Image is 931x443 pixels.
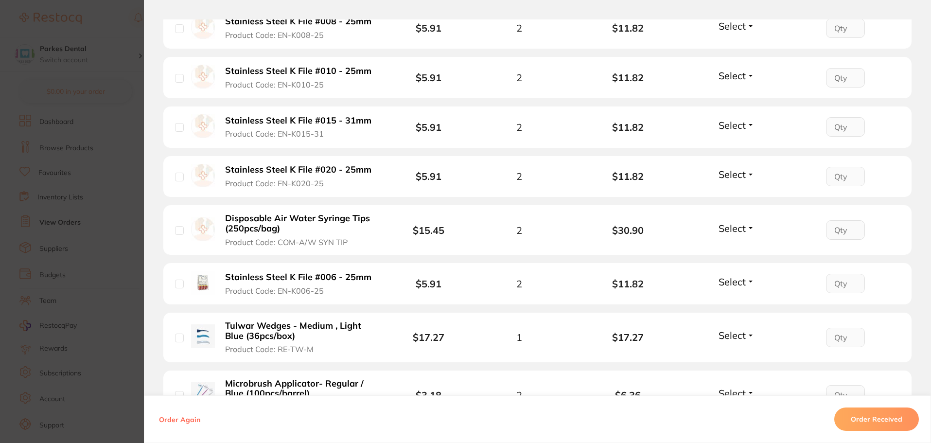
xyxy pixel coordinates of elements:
b: $3.18 [416,389,441,401]
b: Stainless Steel K File #006 - 25mm [225,272,371,283]
b: Stainless Steel K File #020 - 25mm [225,165,371,175]
button: Select [716,276,757,288]
img: Stainless Steel K File #008 - 25mm [191,15,215,39]
span: 2 [516,225,522,236]
input: Qty [826,68,865,88]
input: Qty [826,328,865,347]
img: Microbrush Applicator- Regular / Blue (100pcs/barrel) [191,382,215,406]
span: 2 [516,278,522,289]
span: Product Code: EN-K020-25 [225,179,324,188]
span: Product Code: EN-K006-25 [225,286,324,295]
span: Product Code: EN-K015-31 [225,129,324,138]
b: $5.91 [416,170,441,182]
img: Stainless Steel K File #010 - 25mm [191,65,215,89]
span: Product Code: EN-K008-25 [225,31,324,39]
button: Order Again [156,415,203,424]
input: Qty [826,385,865,405]
span: Select [719,20,746,32]
span: Select [719,168,746,180]
button: Stainless Steel K File #010 - 25mm Product Code: EN-K010-25 [222,66,378,89]
b: Stainless Steel K File #008 - 25mm [225,17,371,27]
b: Stainless Steel K File #010 - 25mm [225,66,371,76]
button: Select [716,119,757,131]
button: Select [716,222,757,234]
span: Select [719,119,746,131]
button: Select [716,70,757,82]
span: Select [719,70,746,82]
b: Microbrush Applicator- Regular / Blue (100pcs/barrel) [225,379,375,399]
span: 2 [516,171,522,182]
button: Stainless Steel K File #020 - 25mm Product Code: EN-K020-25 [222,164,378,188]
b: $5.91 [416,121,441,133]
b: $6.36 [574,390,683,401]
span: 2 [516,122,522,133]
b: $5.91 [416,22,441,34]
span: Select [719,276,746,288]
button: Order Received [834,408,919,431]
span: 2 [516,390,522,401]
b: $17.27 [574,332,683,343]
span: 1 [516,332,522,343]
button: Stainless Steel K File #015 - 31mm Product Code: EN-K015-31 [222,115,378,139]
input: Qty [826,167,865,186]
span: 2 [516,72,522,83]
span: Product Code: EN-K010-25 [225,80,324,89]
b: Stainless Steel K File #015 - 31mm [225,116,371,126]
input: Qty [826,274,865,293]
input: Qty [826,220,865,240]
b: $5.91 [416,278,441,290]
button: Select [716,168,757,180]
b: $11.82 [574,72,683,83]
b: $11.82 [574,22,683,34]
button: Stainless Steel K File #008 - 25mm Product Code: EN-K008-25 [222,16,378,40]
span: 2 [516,22,522,34]
button: Select [716,329,757,341]
input: Qty [826,117,865,137]
img: Stainless Steel K File #006 - 25mm [191,271,215,295]
b: $11.82 [574,171,683,182]
img: Tulwar Wedges - Medium , Light Blue (36pcs/box) [191,324,215,348]
button: Disposable Air Water Syringe Tips (250pcs/bag) Product Code: COM-A/W SYN TIP [222,213,378,247]
b: $5.91 [416,71,441,84]
b: $17.27 [413,331,444,343]
span: Product Code: RE-TW-M [225,345,314,354]
button: Select [716,387,757,399]
img: Disposable Air Water Syringe Tips (250pcs/bag) [191,217,215,241]
input: Qty [826,18,865,38]
button: Stainless Steel K File #006 - 25mm Product Code: EN-K006-25 [222,272,378,296]
button: Microbrush Applicator- Regular / Blue (100pcs/barrel) Product Code: RE-MA-R [222,378,378,412]
button: Select [716,20,757,32]
b: $30.90 [574,225,683,236]
img: Stainless Steel K File #020 - 25mm [191,164,215,188]
span: Select [719,387,746,399]
b: Disposable Air Water Syringe Tips (250pcs/bag) [225,213,375,233]
b: Tulwar Wedges - Medium , Light Blue (36pcs/box) [225,321,375,341]
span: Product Code: COM-A/W SYN TIP [225,238,348,247]
b: $15.45 [413,224,444,236]
button: Tulwar Wedges - Medium , Light Blue (36pcs/box) Product Code: RE-TW-M [222,320,378,354]
b: $11.82 [574,278,683,289]
img: Stainless Steel K File #015 - 31mm [191,114,215,138]
span: Select [719,222,746,234]
b: $11.82 [574,122,683,133]
span: Select [719,329,746,341]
